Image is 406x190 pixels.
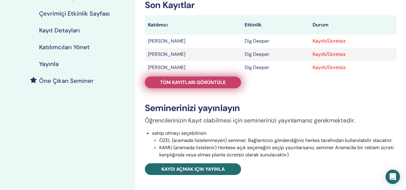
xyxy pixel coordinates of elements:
td: Dig Deeper [242,48,310,61]
div: Open Intercom Messenger [386,170,400,184]
th: Katılımcı [145,15,242,35]
p: Öğrencilerinizin Kayıt olabilmesi için seminerinizi yayınlamanız gerekmektedir. [145,116,396,125]
td: [PERSON_NAME] [145,61,242,74]
h4: Öne Çıkan Seminer [39,77,94,84]
td: [PERSON_NAME] [145,48,242,61]
th: Etkinlik [242,15,310,35]
li: sahip olmayı seçebilirsin [152,130,396,158]
a: Kaydı açmak için yayınla [145,163,241,175]
th: Durum [310,15,396,35]
h4: Kayıt Detayları [39,27,80,34]
span: Tüm kayıtları görüntüle [160,79,226,86]
td: Dig Deeper [242,61,310,74]
div: Kayıtlı/Ücretsiz [313,38,393,45]
h4: Yayınla [39,60,59,68]
h4: Çevrimiçi Etkinlik Sayfası [39,10,110,17]
span: Kaydı açmak için yayınla [161,166,225,172]
div: Kayıtlı/Ücretsiz [313,64,393,71]
li: KAMU (aramada listelenir) Herkese açık seçeneğini seçip yayınlarsanız, seminer Arama'da bir rekla... [159,144,396,158]
td: [PERSON_NAME] [145,35,242,48]
div: Kayıtlı/Ücretsiz [313,51,393,58]
h4: Katılımcıları Yönet [39,44,90,51]
h3: Seminerinizi yayınlayın [145,103,396,113]
li: ÖZEL (aramada listelenmeyen) seminer, Bağlantınızı gönderdiğiniz herkes tarafından kullanılabilir... [159,137,396,144]
a: Tüm kayıtları görüntüle [145,77,241,88]
td: Dig Deeper [242,35,310,48]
